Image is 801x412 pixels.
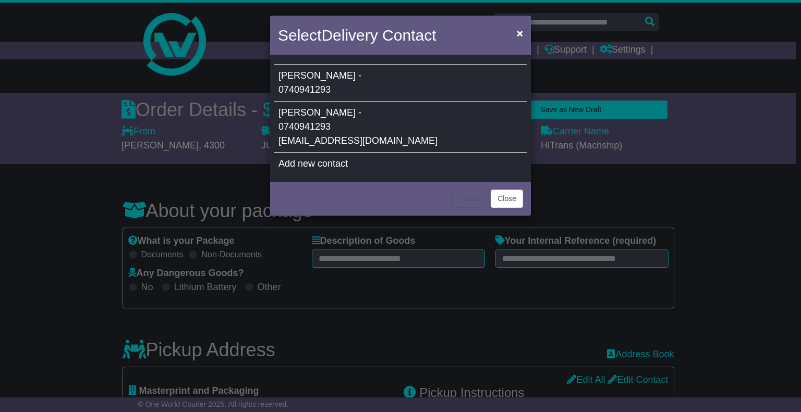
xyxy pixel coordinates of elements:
[517,27,523,39] span: ×
[278,121,331,132] span: 0740941293
[278,158,348,169] span: Add new contact
[278,107,356,118] span: [PERSON_NAME]
[278,84,331,95] span: 0740941293
[278,23,436,47] h4: Select
[358,107,361,118] span: -
[512,22,528,44] button: Close
[278,70,356,81] span: [PERSON_NAME]
[451,190,487,208] button: < Back
[278,135,438,146] span: [EMAIL_ADDRESS][DOMAIN_NAME]
[358,70,361,81] span: -
[321,27,378,44] span: Delivery
[382,27,436,44] span: Contact
[491,190,523,208] button: Close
